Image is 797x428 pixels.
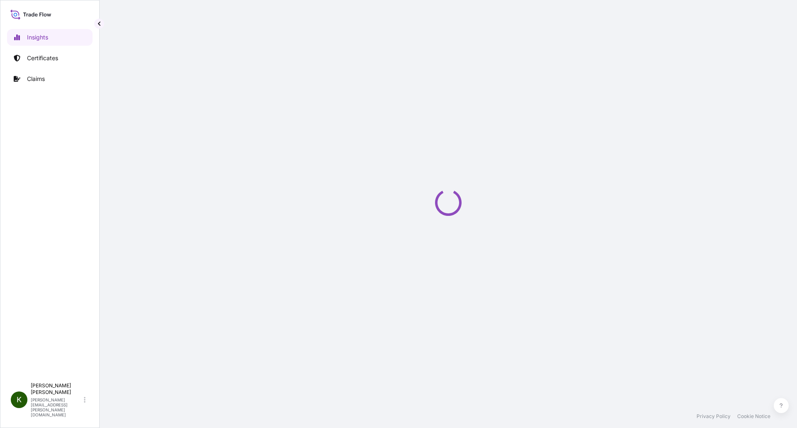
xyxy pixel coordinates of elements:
[7,71,93,87] a: Claims
[31,382,82,396] p: [PERSON_NAME] [PERSON_NAME]
[7,29,93,46] a: Insights
[17,396,22,404] span: K
[7,50,93,66] a: Certificates
[27,54,58,62] p: Certificates
[31,397,82,417] p: [PERSON_NAME][EMAIL_ADDRESS][PERSON_NAME][DOMAIN_NAME]
[697,413,731,420] a: Privacy Policy
[27,33,48,42] p: Insights
[27,75,45,83] p: Claims
[737,413,770,420] a: Cookie Notice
